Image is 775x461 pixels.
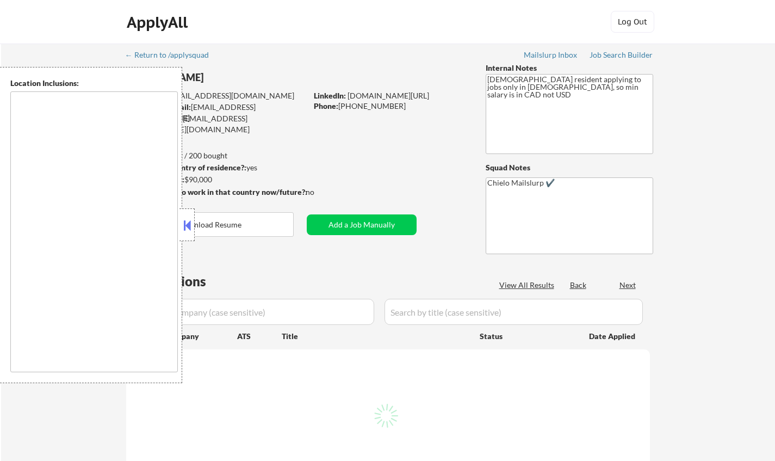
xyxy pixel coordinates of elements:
[126,113,307,134] div: [EMAIL_ADDRESS][PERSON_NAME][DOMAIN_NAME]
[125,51,219,62] a: ← Return to /applysquad
[570,280,587,291] div: Back
[611,11,654,33] button: Log Out
[126,187,307,196] strong: Will need Visa to work in that country now/future?:
[486,63,653,73] div: Internal Notes
[486,162,653,173] div: Squad Notes
[126,162,303,173] div: yes
[307,214,417,235] button: Add a Job Manually
[314,101,338,110] strong: Phone:
[524,51,578,59] div: Mailslurp Inbox
[127,13,191,32] div: ApplyAll
[126,71,350,84] div: [PERSON_NAME]
[348,91,429,100] a: [DOMAIN_NAME][URL]
[127,102,307,123] div: [EMAIL_ADDRESS][DOMAIN_NAME]
[125,51,219,59] div: ← Return to /applysquad
[306,187,337,198] div: no
[314,91,346,100] strong: LinkedIn:
[166,331,237,342] div: Company
[480,326,573,346] div: Status
[10,78,178,89] div: Location Inclusions:
[499,280,557,291] div: View All Results
[619,280,637,291] div: Next
[282,331,469,342] div: Title
[314,101,468,112] div: [PHONE_NUMBER]
[524,51,578,62] a: Mailslurp Inbox
[237,331,282,342] div: ATS
[129,299,374,325] input: Search by company (case sensitive)
[385,299,643,325] input: Search by title (case sensitive)
[126,150,307,161] div: 147 sent / 200 bought
[126,174,307,185] div: $90,000
[589,331,637,342] div: Date Applied
[590,51,653,59] div: Job Search Builder
[127,90,307,101] div: [EMAIL_ADDRESS][DOMAIN_NAME]
[126,212,294,237] button: Download Resume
